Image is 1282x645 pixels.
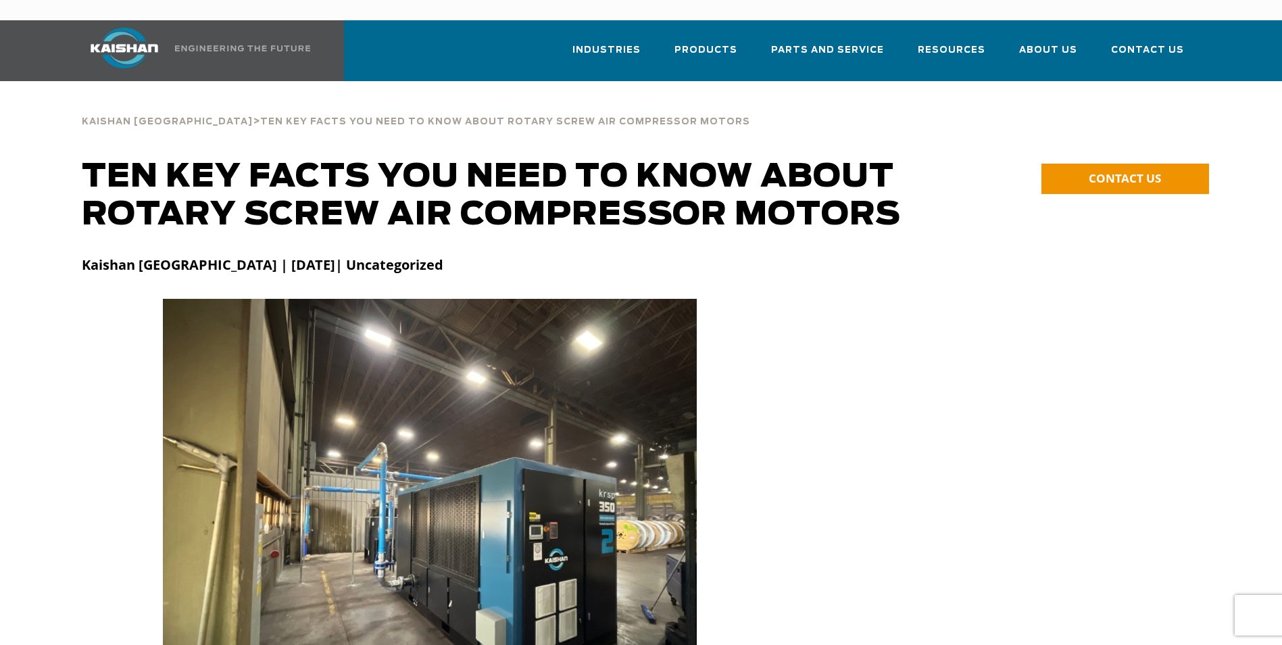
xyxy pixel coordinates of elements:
img: Engineering the future [175,45,310,51]
span: Ten Key Facts You Need to Know About Rotary Screw Air Compressor Motors [260,118,750,126]
a: Ten Key Facts You Need to Know About Rotary Screw Air Compressor Motors [260,115,750,127]
span: Parts and Service [771,43,884,58]
span: CONTACT US [1089,170,1161,186]
span: Industries [572,43,641,58]
a: Products [674,32,737,78]
img: kaishan logo [74,28,175,68]
a: CONTACT US [1041,164,1209,194]
span: Kaishan [GEOGRAPHIC_DATA] [82,118,253,126]
span: Contact Us [1111,43,1184,58]
h1: Ten Key Facts You Need to Know About Rotary Screw Air Compressor Motors [82,158,917,234]
span: About Us [1019,43,1077,58]
a: Kaishan [GEOGRAPHIC_DATA] [82,115,253,127]
span: Resources [918,43,985,58]
strong: Kaishan [GEOGRAPHIC_DATA] | [DATE]| Uncategorized [82,256,443,274]
a: About Us [1019,32,1077,78]
a: Industries [572,32,641,78]
a: Parts and Service [771,32,884,78]
a: Kaishan USA [74,20,313,81]
a: Resources [918,32,985,78]
a: Contact Us [1111,32,1184,78]
div: > [82,101,750,133]
span: Products [674,43,737,58]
